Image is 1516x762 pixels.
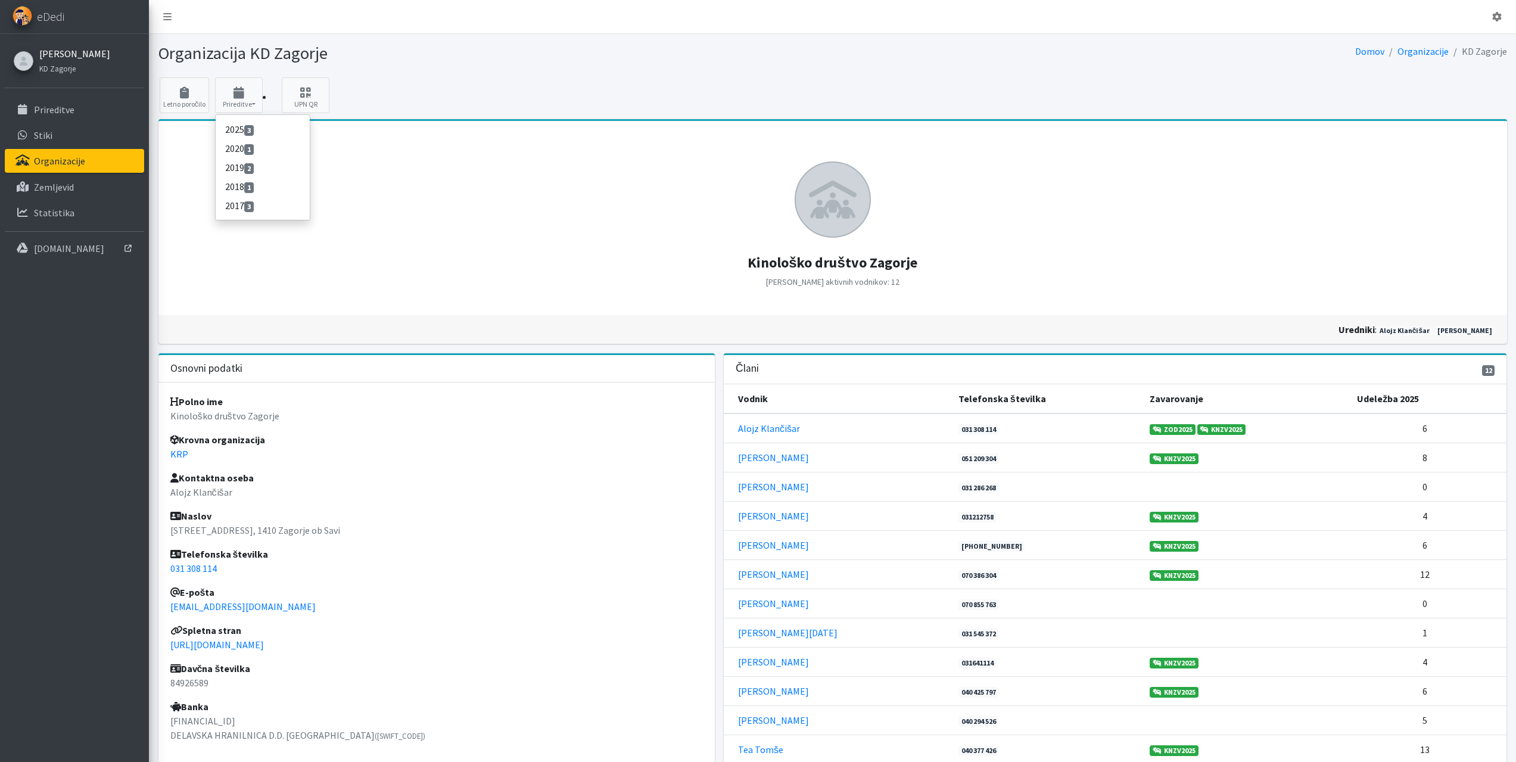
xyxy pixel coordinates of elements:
a: [PHONE_NUMBER] [958,541,1025,552]
a: 031 308 114 [958,424,999,435]
a: KRP [170,448,188,460]
li: KD Zagorje [1449,43,1507,60]
a: 031 545 372 [958,629,999,639]
h3: Člani [736,362,759,375]
a: Organizacije [5,149,144,173]
a: Alojz Klančišar [1377,325,1433,336]
a: [PERSON_NAME] [39,46,110,61]
h3: Osnovni podatki [170,362,242,375]
a: 20181 [216,177,310,196]
a: 031212758 [958,512,997,522]
a: KNZV2025 [1150,512,1199,522]
a: Organizacije [1397,45,1449,57]
a: 20173 [216,196,310,215]
a: 040 377 426 [958,745,999,756]
a: KNZV2025 [1150,745,1199,756]
a: KNZV2025 [1150,570,1199,581]
a: 031641114 [958,658,997,668]
strong: Polno ime [170,396,223,408]
a: [PERSON_NAME] [738,685,809,697]
a: ZOD2025 [1150,424,1196,435]
a: 031 308 114 [170,562,217,574]
a: [PERSON_NAME] [738,510,809,522]
a: [PERSON_NAME] [738,481,809,493]
strong: Naslov [170,510,211,522]
span: 2 [244,163,254,174]
td: 5 [1350,705,1506,735]
span: 3 [244,201,254,212]
small: [PERSON_NAME] aktivnih vodnikov: 12 [766,276,899,287]
strong: Krovna organizacija [170,434,265,446]
h1: Organizacija KD Zagorje [158,43,829,64]
p: [FINANCIAL_ID] DELAVSKA HRANILNICA D.D. [GEOGRAPHIC_DATA] [170,714,703,742]
a: [PERSON_NAME][DATE] [738,627,838,639]
p: Kinološko društvo Zagorje [170,409,703,423]
span: 3 [244,125,254,136]
a: Stiki [5,123,144,147]
td: 0 [1350,472,1506,501]
a: 070 855 763 [958,599,999,610]
td: 6 [1350,413,1506,443]
p: Stiki [34,129,52,141]
td: 4 [1350,501,1506,530]
span: 1 [244,182,254,193]
td: 4 [1350,647,1506,676]
p: Organizacije [34,155,85,167]
strong: E-pošta [170,586,215,598]
a: 040 294 526 [958,716,999,727]
a: [PERSON_NAME] [738,656,809,668]
small: KD Zagorje [39,64,76,73]
p: Statistika [34,207,74,219]
a: KNZV2025 [1150,687,1199,698]
th: Vodnik [724,384,951,413]
a: KD Zagorje [39,61,110,75]
td: 6 [1350,676,1506,705]
a: KNZV2025 [1150,658,1199,668]
a: 20253 [216,120,310,139]
a: 040 425 797 [958,687,999,698]
a: [PERSON_NAME] [1434,325,1495,336]
img: eDedi [13,6,32,26]
strong: Kontaktna oseba [170,472,254,484]
a: Statistika [5,201,144,225]
strong: Spletna stran [170,624,241,636]
p: 84926589 [170,676,703,690]
a: KNZV2025 [1150,541,1199,552]
a: Alojz Klančišar [738,422,800,434]
a: Domov [1355,45,1384,57]
a: 031 286 268 [958,483,999,493]
div: : [833,322,1500,337]
a: 20201 [216,139,310,158]
p: [STREET_ADDRESS], 1410 Zagorje ob Savi [170,523,703,537]
th: Zavarovanje [1143,384,1350,413]
th: Telefonska številka [951,384,1143,413]
small: ([SWIFT_CODE]) [375,731,425,741]
p: Zemljevid [34,181,74,193]
span: eDedi [37,8,64,26]
a: KNZV2025 [1150,453,1199,464]
td: 0 [1350,589,1506,618]
td: 6 [1350,530,1506,559]
strong: Banka [170,701,208,713]
td: 8 [1350,443,1506,472]
button: Prireditve [215,77,263,113]
th: Udeležba 2025 [1350,384,1506,413]
a: Tea Tomše [738,744,783,755]
td: 1 [1350,618,1506,647]
a: [PERSON_NAME] [738,598,809,609]
p: Prireditve [34,104,74,116]
a: Zemljevid [5,175,144,199]
strong: Telefonska številka [170,548,269,560]
a: 051 209 304 [958,453,999,464]
td: 12 [1350,559,1506,589]
a: [URL][DOMAIN_NAME] [170,639,264,651]
p: Alojz Klančišar [170,485,703,499]
a: [EMAIL_ADDRESS][DOMAIN_NAME] [170,601,316,612]
a: [PERSON_NAME] [738,714,809,726]
a: Letno poročilo [160,77,209,113]
span: 1 [244,144,254,155]
a: 20192 [216,158,310,177]
strong: Kinološko društvo Zagorje [748,253,917,272]
a: [PERSON_NAME] [738,539,809,551]
a: [PERSON_NAME] [738,568,809,580]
